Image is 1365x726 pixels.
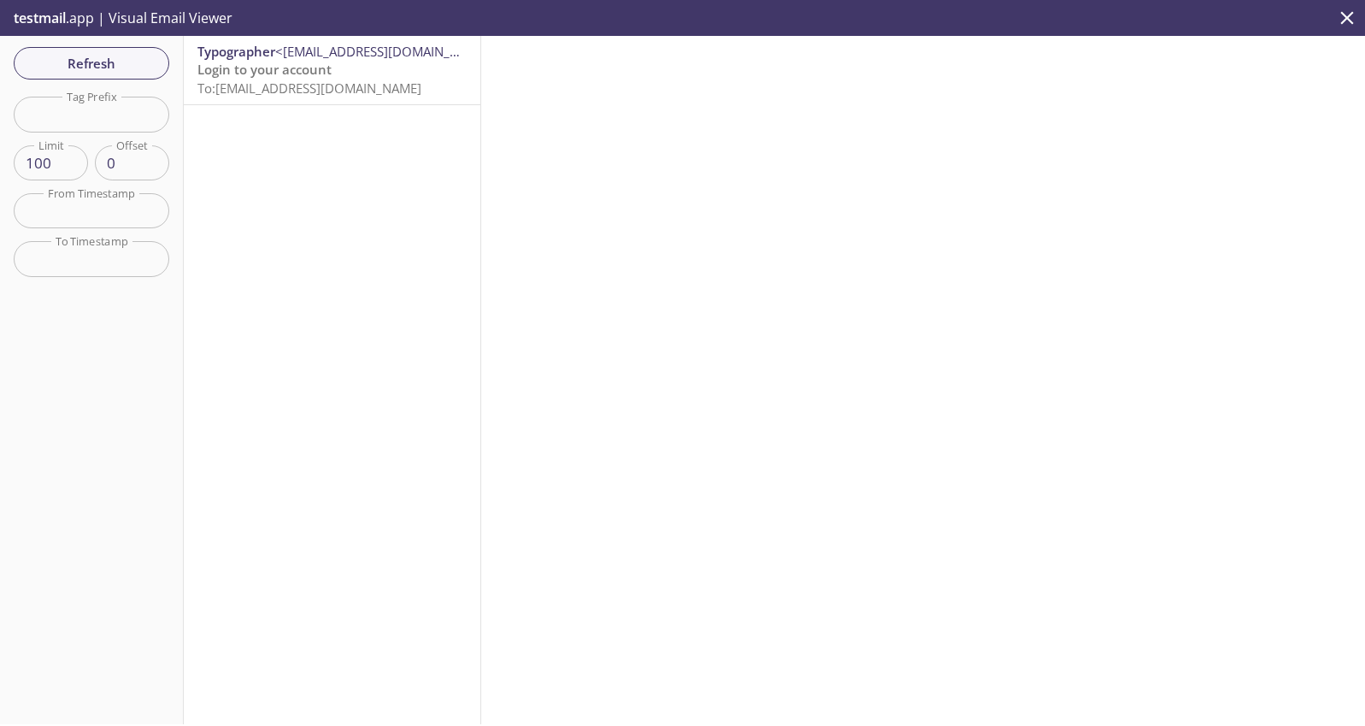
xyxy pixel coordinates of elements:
[275,43,497,60] span: <[EMAIL_ADDRESS][DOMAIN_NAME]>
[184,36,480,104] div: Typographer<[EMAIL_ADDRESS][DOMAIN_NAME]>Login to your accountTo:[EMAIL_ADDRESS][DOMAIN_NAME]
[184,36,480,105] nav: emails
[27,52,156,74] span: Refresh
[197,61,332,78] span: Login to your account
[14,9,66,27] span: testmail
[14,47,169,80] button: Refresh
[197,43,275,60] span: Typographer
[197,80,421,97] span: To: [EMAIL_ADDRESS][DOMAIN_NAME]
